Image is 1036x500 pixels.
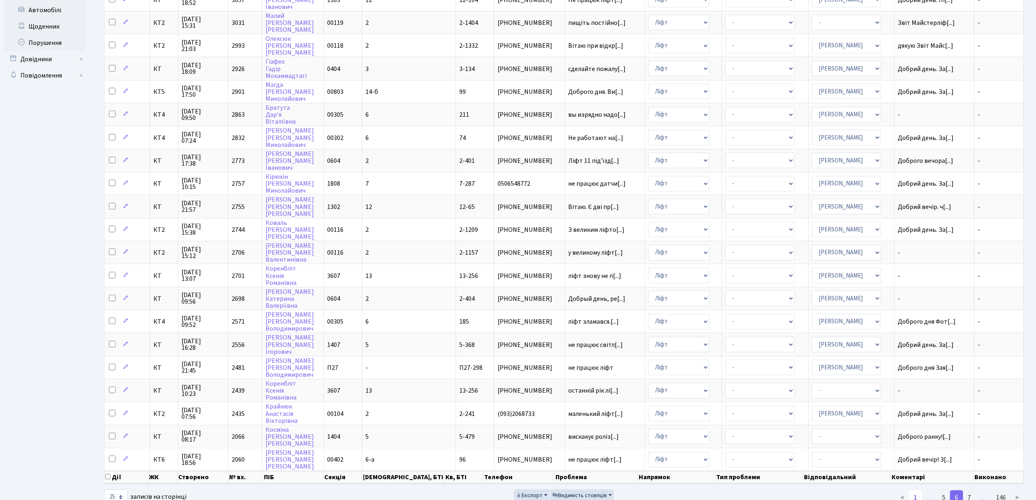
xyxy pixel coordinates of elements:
span: КТ [153,433,175,440]
th: ЖК [148,471,177,483]
span: 2 [365,156,369,165]
span: - [978,202,980,211]
span: - [978,41,980,50]
span: [DATE] 10:23 [182,384,225,397]
span: 00302 [327,133,343,142]
span: [DATE] 13:07 [182,269,225,282]
span: 2 [365,294,369,303]
th: ПІБ [263,471,323,483]
span: КТ [153,204,175,210]
span: [PHONE_NUMBER] [498,135,561,141]
span: ліфт зламався.[...] [568,317,619,326]
span: 2773 [232,156,245,165]
span: КТ2 [153,411,175,417]
span: 2-1332 [459,41,478,50]
span: 00104 [327,409,343,418]
span: - [978,18,980,27]
span: 2 [365,225,369,234]
span: 2 [365,18,369,27]
span: [PHONE_NUMBER] [498,296,561,302]
span: [PHONE_NUMBER] [498,158,561,164]
span: 6 [365,317,369,326]
span: Вітаю при відкр[...] [568,41,623,50]
span: - [898,249,970,256]
span: Звіт Майстерліф[...] [898,18,955,27]
span: Добрий день. За[...] [898,340,954,349]
th: Дії [104,471,148,483]
span: КТ6 [153,456,175,463]
span: КТ [153,364,175,371]
a: [PERSON_NAME][PERSON_NAME][PERSON_NAME] [266,448,314,471]
a: Повідомлення [4,67,86,84]
span: Добрий день. За[...] [898,409,954,418]
span: - [978,179,980,188]
span: 211 [459,110,469,119]
span: Доброго дня Зая[...] [898,363,954,372]
span: 74 [459,133,466,142]
span: 2901 [232,87,245,96]
span: ліфт знову не п[...] [568,271,621,280]
span: Добрий день. За[...] [898,64,954,73]
span: 13 [365,271,372,280]
span: у великому ліфт[...] [568,248,623,257]
span: - [978,271,980,280]
span: - [978,87,980,96]
span: вискакує роліз[...] [568,432,619,441]
span: 0604 [327,294,340,303]
span: 2-1157 [459,248,478,257]
span: Доброго вечора[...] [898,156,953,165]
span: 2-1404 [459,18,478,27]
span: Добрий день. За[...] [898,133,954,142]
span: останній рік лі[...] [568,386,618,395]
span: КТ2 [153,227,175,233]
a: Кірюхін[PERSON_NAME]Миколайович [266,172,314,195]
span: 5 [365,340,369,349]
a: Щоденник [4,18,86,35]
th: № вх. [228,471,263,483]
span: КТ [153,273,175,279]
span: 00116 [327,248,343,257]
span: 2571 [232,317,245,326]
span: 2863 [232,110,245,119]
span: [DATE] 15:31 [182,16,225,29]
span: КТ [153,387,175,394]
span: пищіть постійно[...] [568,18,626,27]
th: Виконано [974,471,1024,483]
span: 3 [365,64,369,73]
span: 2435 [232,409,245,418]
span: 2 [365,41,369,50]
span: 12 [365,202,372,211]
span: Добрий день. За[...] [898,225,954,234]
span: - [978,156,980,165]
span: КТ [153,342,175,348]
a: Автомобілі [4,2,86,18]
a: [PERSON_NAME][PERSON_NAME]Валентинівна [266,241,314,264]
span: 12-65 [459,202,475,211]
span: 13-256 [459,386,478,395]
span: - [898,296,970,302]
span: 5-479 [459,432,475,441]
span: 2-1209 [459,225,478,234]
span: 2-401 [459,156,475,165]
span: - [978,248,980,257]
span: не працює світл[...] [568,340,623,349]
th: Секція [323,471,362,483]
span: 6 [365,133,369,142]
span: Добрий вечір. ч[...] [898,202,951,211]
span: [DATE] 18:56 [182,453,225,466]
span: [PHONE_NUMBER] [498,66,561,72]
span: [PHONE_NUMBER] [498,456,561,463]
span: [DATE] 15:12 [182,246,225,259]
span: 2701 [232,271,245,280]
span: - [978,455,980,464]
span: [PHONE_NUMBER] [498,364,561,371]
span: 1407 [327,340,340,349]
span: 2698 [232,294,245,303]
span: 13 [365,386,372,395]
span: 2 [365,409,369,418]
span: 5 [365,432,369,441]
span: - [978,133,980,142]
span: [DATE] 17:50 [182,85,225,98]
span: 2744 [232,225,245,234]
span: КТ2 [153,249,175,256]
